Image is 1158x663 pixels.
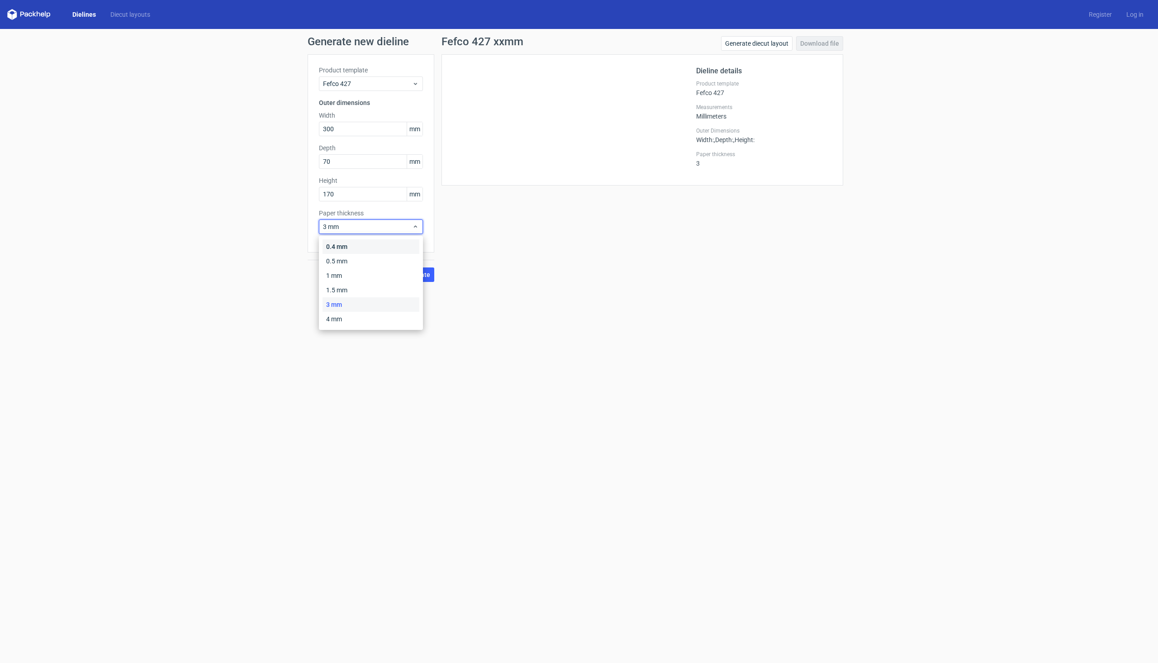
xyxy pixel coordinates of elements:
span: mm [407,187,422,201]
h2: Dieline details [696,66,832,76]
a: Generate diecut layout [721,36,793,51]
div: 4 mm [323,312,419,326]
div: 3 mm [323,297,419,312]
label: Height [319,176,423,185]
div: 3 [696,151,832,167]
span: Fefco 427 [323,79,412,88]
label: Product template [696,80,832,87]
label: Outer Dimensions [696,127,832,134]
a: Dielines [65,10,103,19]
h1: Fefco 427 xxmm [441,36,523,47]
label: Product template [319,66,423,75]
h1: Generate new dieline [308,36,850,47]
span: Width : [696,136,714,143]
div: Fefco 427 [696,80,832,96]
label: Depth [319,143,423,153]
a: Register [1082,10,1119,19]
label: Width [319,111,423,120]
a: Diecut layouts [103,10,157,19]
div: 0.5 mm [323,254,419,268]
h3: Outer dimensions [319,98,423,107]
div: 1.5 mm [323,283,419,297]
label: Measurements [696,104,832,111]
label: Paper thickness [319,209,423,218]
span: , Height : [733,136,755,143]
div: 0.4 mm [323,239,419,254]
label: Paper thickness [696,151,832,158]
div: Millimeters [696,104,832,120]
span: , Depth : [714,136,733,143]
a: Log in [1119,10,1151,19]
div: 1 mm [323,268,419,283]
span: mm [407,155,422,168]
span: mm [407,122,422,136]
span: 3 mm [323,222,412,231]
